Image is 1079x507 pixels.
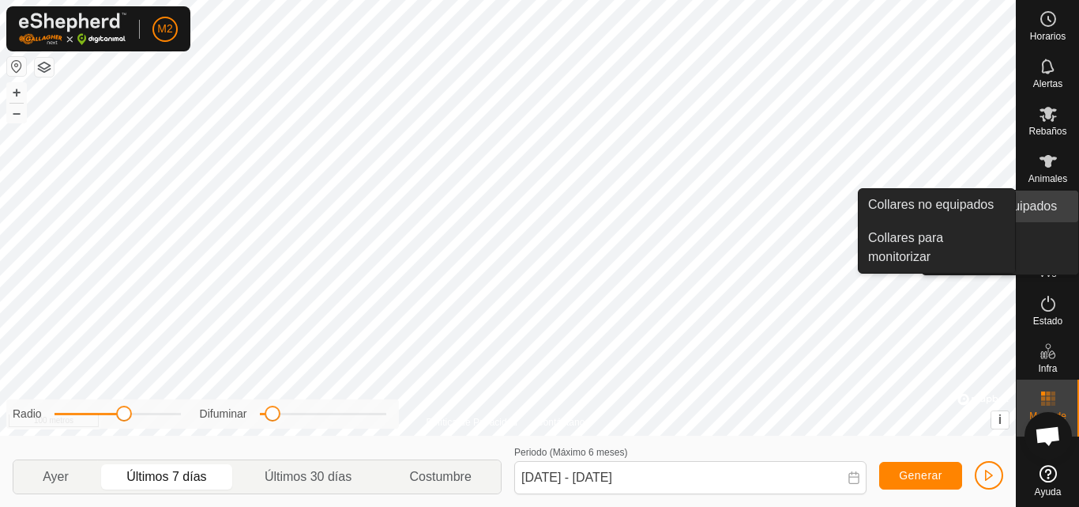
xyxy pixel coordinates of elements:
[410,470,472,483] font: Costumbre
[13,84,21,100] font: +
[1033,316,1062,327] font: Estado
[13,407,42,420] font: Radio
[859,189,1015,221] a: Collares no equipados
[514,447,627,458] font: Periodo (Máximo 6 meses)
[998,413,1002,426] font: i
[879,462,962,490] button: Generar
[1038,363,1057,374] font: Infra
[7,83,26,102] button: +
[157,22,172,35] font: M2
[13,104,21,121] font: –
[7,104,26,123] button: –
[868,198,994,211] font: Collares no equipados
[1030,31,1066,42] font: Horarios
[19,13,126,45] img: Logotipo de Gallagher
[868,231,943,263] font: Collares para monitorizar
[1029,411,1066,431] font: Mapa de calor
[1033,78,1062,89] font: Alertas
[991,411,1009,429] button: i
[43,470,69,483] font: Ayer
[427,415,517,429] a: Política de Privacidad
[1028,126,1066,137] font: Rebaños
[1017,459,1079,503] a: Ayuda
[899,469,942,482] font: Generar
[35,58,54,77] button: Capas del Mapa
[126,470,206,483] font: Últimos 7 días
[536,415,589,429] a: Contáctanos
[265,470,352,483] font: Últimos 30 días
[536,417,589,428] font: Contáctanos
[1028,173,1067,184] font: Animales
[7,57,26,76] button: Restablecer mapa
[1035,486,1062,498] font: Ayuda
[859,222,1015,273] a: Collares para monitorizar
[1024,412,1072,460] a: Chat abierto
[200,407,247,420] font: Difuminar
[427,417,517,428] font: Política de Privacidad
